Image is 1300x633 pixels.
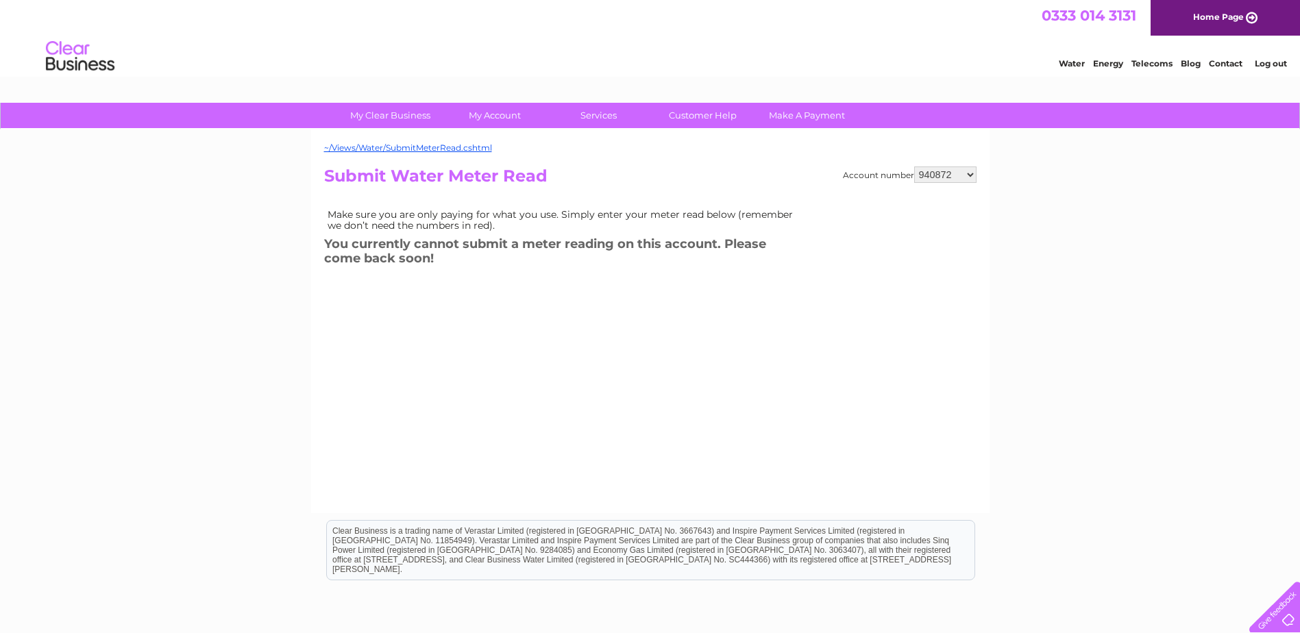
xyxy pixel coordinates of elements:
[1093,58,1123,69] a: Energy
[646,103,759,128] a: Customer Help
[1255,58,1287,69] a: Log out
[438,103,551,128] a: My Account
[1209,58,1242,69] a: Contact
[324,206,804,234] td: Make sure you are only paying for what you use. Simply enter your meter read below (remember we d...
[750,103,863,128] a: Make A Payment
[324,234,804,272] h3: You currently cannot submit a meter reading on this account. Please come back soon!
[1042,7,1136,24] a: 0333 014 3131
[1059,58,1085,69] a: Water
[1181,58,1201,69] a: Blog
[45,36,115,77] img: logo.png
[843,166,977,183] div: Account number
[334,103,447,128] a: My Clear Business
[1131,58,1173,69] a: Telecoms
[324,166,977,193] h2: Submit Water Meter Read
[327,8,974,66] div: Clear Business is a trading name of Verastar Limited (registered in [GEOGRAPHIC_DATA] No. 3667643...
[542,103,655,128] a: Services
[324,142,492,153] a: ~/Views/Water/SubmitMeterRead.cshtml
